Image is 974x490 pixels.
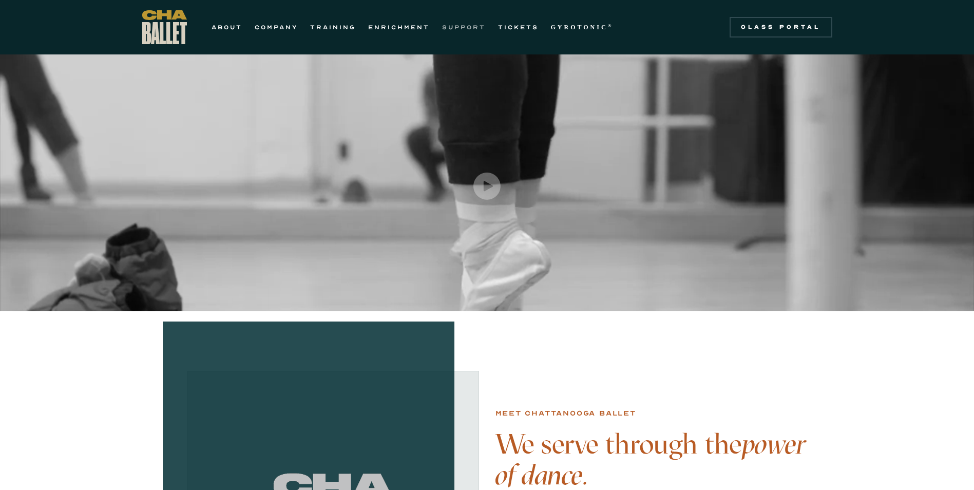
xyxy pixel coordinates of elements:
div: Class Portal [736,23,826,31]
sup: ® [608,23,614,28]
a: GYROTONIC® [551,21,614,33]
a: Class Portal [730,17,832,37]
a: TRAINING [310,21,356,33]
strong: GYROTONIC [551,24,608,31]
a: TICKETS [498,21,539,33]
a: home [142,10,187,44]
a: COMPANY [255,21,298,33]
a: ABOUT [212,21,242,33]
a: SUPPORT [442,21,486,33]
a: ENRICHMENT [368,21,430,33]
div: Meet chattanooga ballet [495,407,636,420]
